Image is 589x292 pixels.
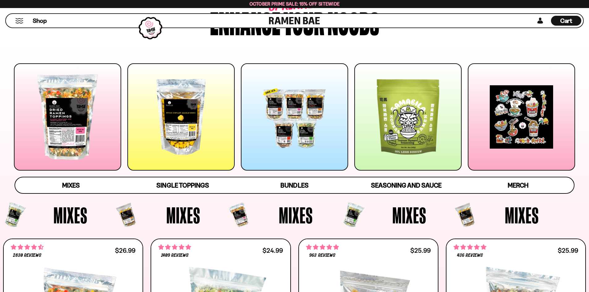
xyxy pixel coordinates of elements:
[158,243,191,251] span: 4.76 stars
[156,181,209,189] span: Single Toppings
[210,7,280,36] div: Enhance
[161,253,189,258] span: 1409 reviews
[115,248,135,253] div: $26.99
[462,177,574,193] a: Merch
[280,181,308,189] span: Bundles
[309,253,335,258] span: 963 reviews
[454,243,486,251] span: 4.76 stars
[410,248,431,253] div: $25.99
[262,248,283,253] div: $24.99
[505,204,539,226] span: Mixes
[371,181,441,189] span: Seasoning and Sauce
[508,181,528,189] span: Merch
[250,1,340,7] span: October Prime Sale: 15% off Sitewide
[62,181,80,189] span: Mixes
[33,17,47,25] span: Shop
[551,14,581,28] div: Cart
[15,177,127,193] a: Mixes
[279,204,313,226] span: Mixes
[15,18,23,23] button: Mobile Menu Trigger
[284,7,324,36] div: your
[558,248,578,253] div: $25.99
[457,253,483,258] span: 436 reviews
[350,177,462,193] a: Seasoning and Sauce
[53,204,87,226] span: Mixes
[327,7,379,36] div: noods
[11,243,44,251] span: 4.68 stars
[239,177,350,193] a: Bundles
[560,17,572,24] span: Cart
[306,243,339,251] span: 4.75 stars
[127,177,238,193] a: Single Toppings
[33,16,47,26] a: Shop
[13,253,41,258] span: 2830 reviews
[166,204,200,226] span: Mixes
[392,204,426,226] span: Mixes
